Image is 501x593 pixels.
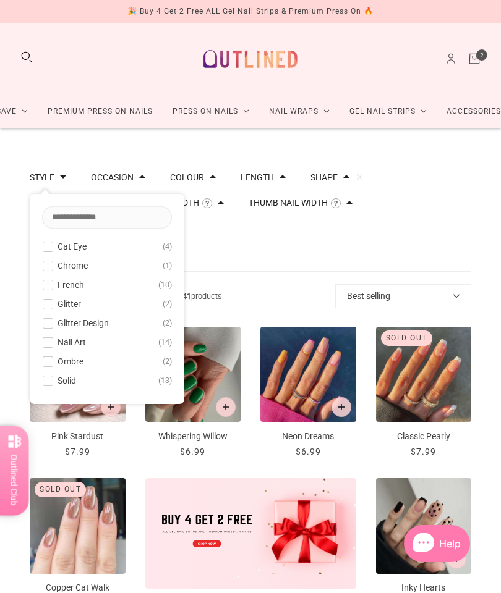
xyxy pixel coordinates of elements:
p: Whispering Willow [145,430,241,443]
span: Glitter [58,299,81,309]
div: Sold out [35,482,86,497]
button: Best selling [335,284,471,308]
span: Glitter Design [58,318,109,328]
button: Filter by Length [241,173,274,182]
p: Pink Stardust [30,430,126,443]
span: 2 [163,316,172,330]
a: Classic Pearly [376,327,472,459]
span: Ombre [58,356,83,366]
b: 41 [182,292,191,301]
span: 2 [163,296,172,311]
button: Cat Eye 4 [42,239,172,254]
button: Glitter Design 2 [42,316,172,330]
button: Filter by Occasion [91,173,134,182]
a: Outlined [196,33,305,85]
button: Glitter 2 [42,296,172,311]
span: products [69,290,335,303]
a: Whispering Willow [145,327,241,459]
a: Premium Press On Nails [38,95,163,128]
button: Search [20,50,33,64]
button: Nail Art 14 [42,335,172,350]
a: Gel Nail Strips [340,95,437,128]
button: Filter by Thumb Nail Width [249,198,328,207]
button: Clear filters by Shape [356,173,364,181]
button: Filter by Style [30,173,54,182]
button: French 10 [42,277,172,292]
a: Cart [468,52,481,65]
div: 🎉 Buy 4 Get 2 Free ALL Gel Nail Strips & Premium Press On 🔥 [127,5,374,18]
img: Whispering Willow-Press on Manicure-Outlined [145,327,241,423]
button: Filter by Colour [170,173,204,182]
a: Neon Dreams [260,327,356,459]
span: 14 [158,335,172,350]
button: Add to cart [216,397,236,417]
span: Chrome [58,261,88,271]
span: Nail Art [58,337,86,347]
p: Classic Pearly [376,430,472,443]
span: 1 [163,258,172,273]
button: Solid 13 [42,373,172,388]
a: Nail Wraps [259,95,340,128]
span: French [58,280,84,290]
span: 13 [158,373,172,388]
button: Chrome 1 [42,258,172,273]
button: Add to cart [101,397,121,417]
a: Account [444,52,458,65]
button: Filter by Shape [310,173,338,182]
span: Cat Eye [58,242,87,251]
span: $6.99 [296,447,321,456]
button: Ombre 2 [42,354,172,369]
span: $6.99 [180,447,205,456]
a: Press On Nails [163,95,259,128]
div: Sold out [381,330,432,346]
span: $7.99 [411,447,436,456]
span: 2 [163,354,172,369]
button: Add to cart [332,397,351,417]
span: 4 [163,239,172,254]
span: $7.99 [65,447,90,456]
span: Solid [58,376,76,385]
span: 10 [158,277,172,292]
p: Neon Dreams [260,430,356,443]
